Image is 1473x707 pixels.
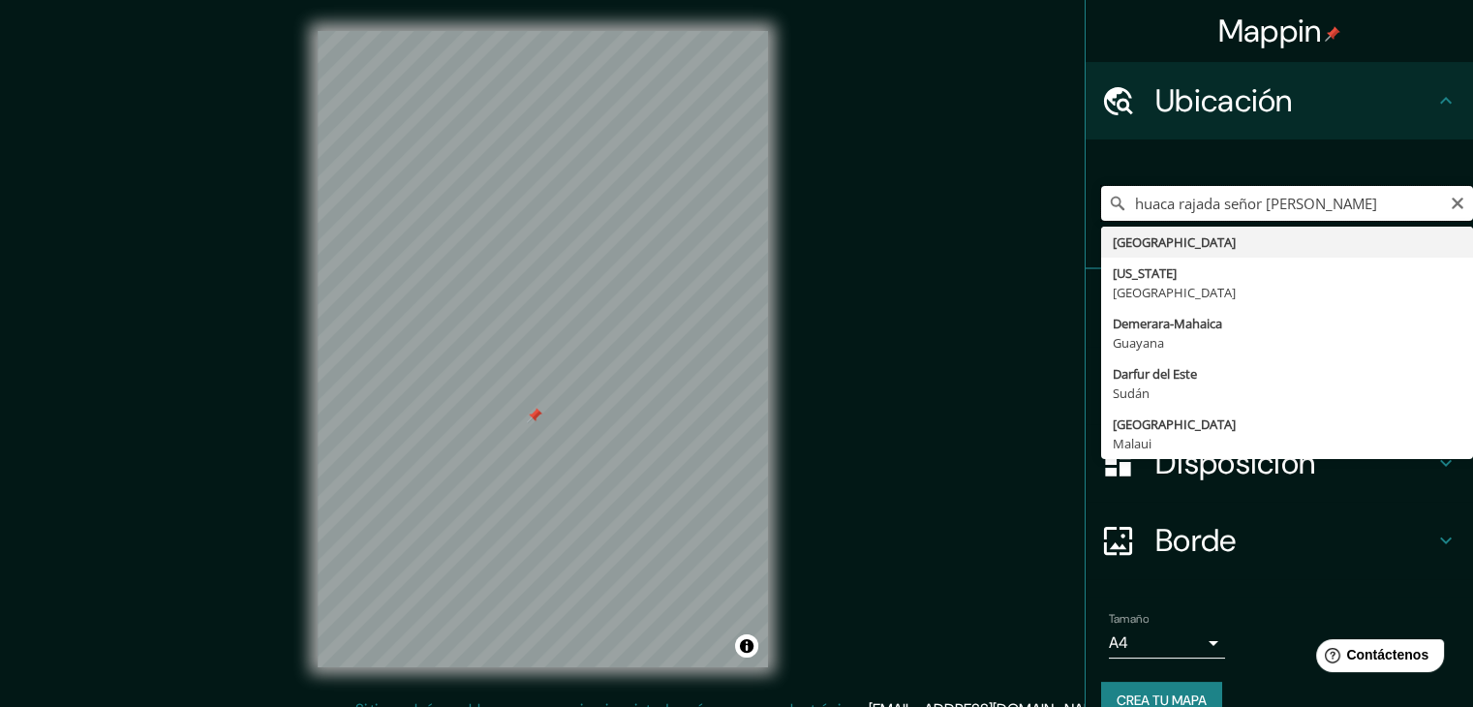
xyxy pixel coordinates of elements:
[1155,80,1293,121] font: Ubicación
[1113,384,1150,402] font: Sudán
[1109,611,1149,627] font: Tamaño
[1113,334,1164,352] font: Guayana
[1113,264,1177,282] font: [US_STATE]
[1109,632,1128,653] font: A4
[1101,186,1473,221] input: Elige tu ciudad o zona
[1086,424,1473,502] div: Disposición
[1086,347,1473,424] div: Estilo
[1301,631,1452,686] iframe: Lanzador de widgets de ayuda
[1113,315,1222,332] font: Demerara-Mahaica
[1113,435,1151,452] font: Malaui
[1113,233,1236,251] font: [GEOGRAPHIC_DATA]
[1086,62,1473,139] div: Ubicación
[1218,11,1322,51] font: Mappin
[1113,284,1236,301] font: [GEOGRAPHIC_DATA]
[735,634,758,658] button: Activar o desactivar atribución
[1113,415,1236,433] font: [GEOGRAPHIC_DATA]
[318,31,768,667] canvas: Mapa
[1086,269,1473,347] div: Patas
[1325,26,1340,42] img: pin-icon.png
[1109,628,1225,659] div: A4
[1086,502,1473,579] div: Borde
[1113,365,1197,383] font: Darfur del Este
[1155,520,1237,561] font: Borde
[1155,443,1315,483] font: Disposición
[1450,193,1465,211] button: Claro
